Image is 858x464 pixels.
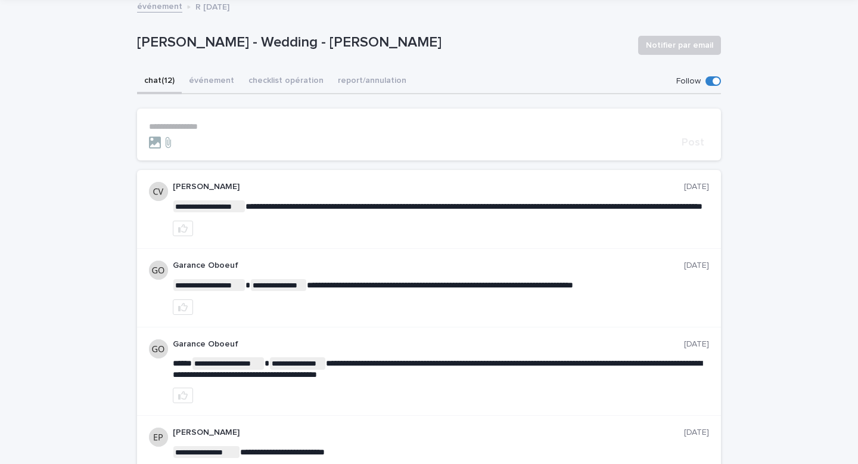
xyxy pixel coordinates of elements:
button: Post [677,137,709,148]
button: chat (12) [137,69,182,94]
button: checklist opération [241,69,331,94]
p: [PERSON_NAME] - Wedding - [PERSON_NAME] [137,34,629,51]
button: Notifier par email [638,36,721,55]
button: like this post [173,388,193,403]
button: report/annulation [331,69,414,94]
p: [PERSON_NAME] [173,428,684,438]
button: événement [182,69,241,94]
p: [PERSON_NAME] [173,182,684,192]
span: Post [682,137,704,148]
p: Follow [676,76,701,86]
button: like this post [173,221,193,236]
button: like this post [173,299,193,315]
p: [DATE] [684,261,709,271]
span: Notifier par email [646,39,713,51]
p: Garance Oboeuf [173,339,684,349]
p: Garance Oboeuf [173,261,684,271]
p: [DATE] [684,182,709,192]
p: [DATE] [684,428,709,438]
p: [DATE] [684,339,709,349]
